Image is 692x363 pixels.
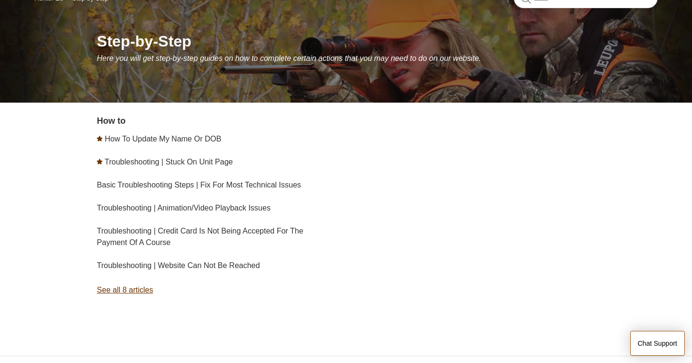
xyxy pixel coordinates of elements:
[97,261,260,269] a: Troubleshooting | Website Can Not Be Reached
[97,159,102,164] svg: Promoted article
[97,116,125,126] a: How to
[97,136,102,141] svg: Promoted article
[105,135,221,143] a: How To Update My Name Or DOB
[97,227,303,246] a: Troubleshooting | Credit Card Is Not Being Accepted For The Payment Of A Course
[630,331,685,356] button: Chat Support
[97,53,657,64] p: Here you will get step-by-step guides on how to complete certain actions that you may need to do ...
[97,204,271,212] a: Troubleshooting | Animation/Video Playback Issues
[97,30,657,53] h1: Step-by-Step
[104,158,233,166] a: Troubleshooting | Stuck On Unit Page
[97,181,301,189] a: Basic Troubleshooting Steps | Fix For Most Technical Issues
[97,277,349,303] a: See all 8 articles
